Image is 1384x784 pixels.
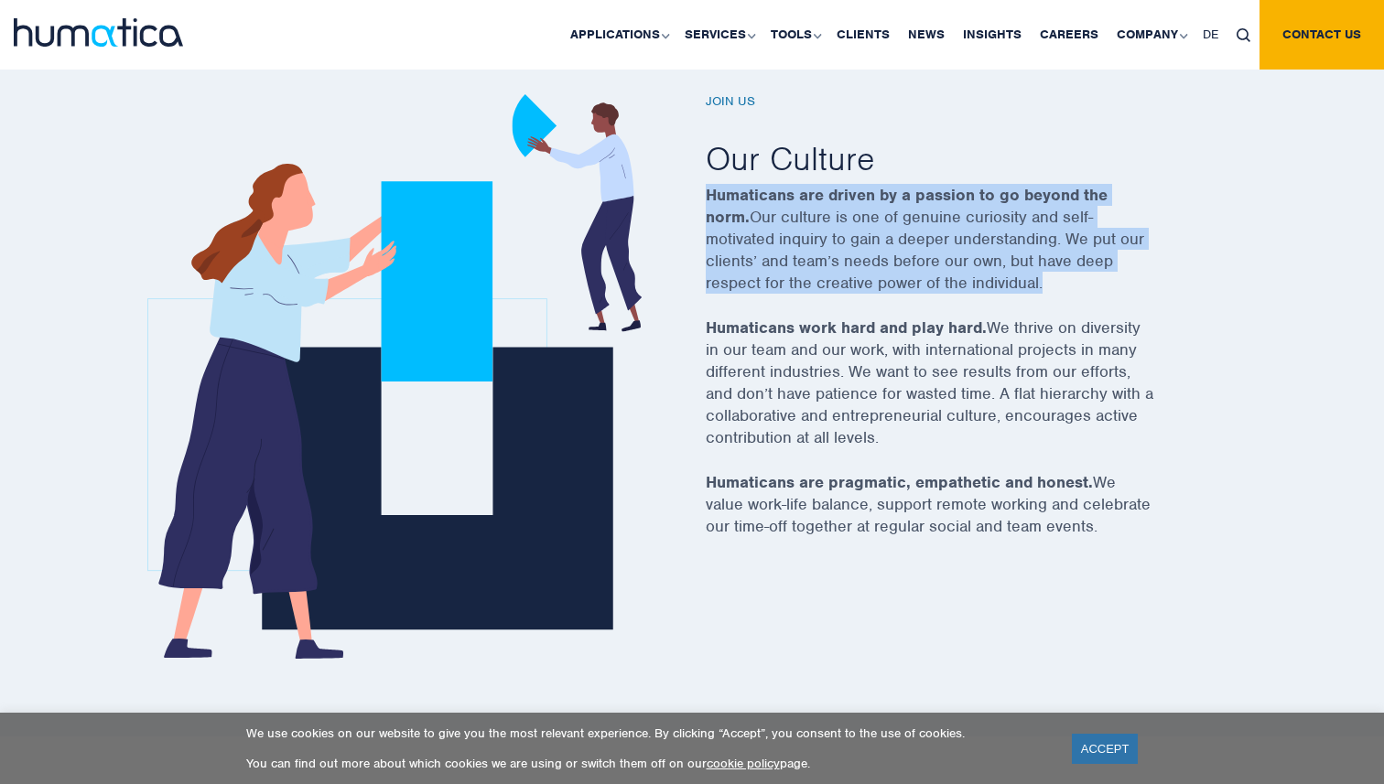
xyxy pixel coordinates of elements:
p: You can find out more about which cookies we are using or switch them off on our page. [246,756,1049,771]
a: ACCEPT [1072,734,1139,764]
img: career_img2 [147,94,642,659]
strong: Humaticans work hard and play hard. [706,317,987,338]
strong: Humaticans are pragmatic, empathetic and honest. [706,472,1093,492]
h6: Join us [706,94,1200,110]
a: cookie policy [707,756,780,771]
img: logo [14,18,183,47]
p: We thrive on diversity in our team and our work, with international projects in many different in... [706,317,1200,471]
p: We value work-life balance, support remote working and celebrate our time-off together at regular... [706,471,1200,560]
p: We use cookies on our website to give you the most relevant experience. By clicking “Accept”, you... [246,725,1049,741]
h2: Our Culture [706,137,1200,179]
span: DE [1203,27,1218,42]
strong: Humaticans are driven by a passion to go beyond the norm. [706,185,1108,227]
img: search_icon [1237,28,1250,42]
p: Our culture is one of genuine curiosity and self-motivated inquiry to gain a deeper understanding... [706,184,1200,317]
